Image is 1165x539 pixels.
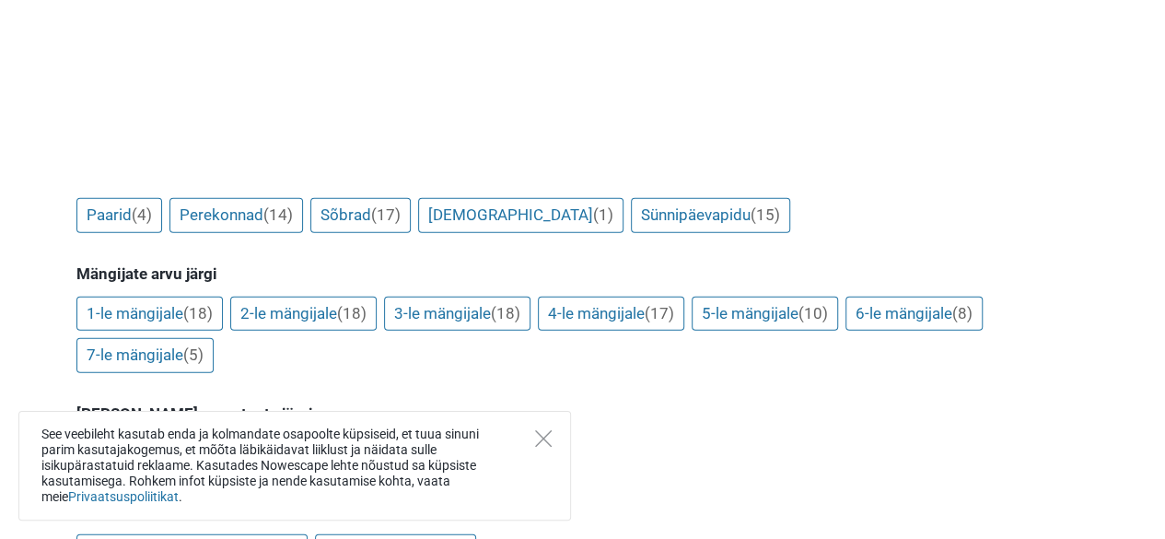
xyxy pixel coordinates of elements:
span: (5) [183,346,204,364]
button: Close [535,430,552,447]
span: (17) [645,304,674,322]
a: 3-le mängijale(18) [384,297,530,332]
a: 6-le mängijale(8) [845,297,983,332]
h5: Mängijate arvu järgi [76,264,1089,283]
a: 1-le mängijale(18) [76,297,223,332]
a: 7-le mängijale(5) [76,338,214,373]
h5: Raskusastme järgi [76,502,1089,521]
a: 5-le mängijale(10) [692,297,838,332]
a: 4-le mängijale(17) [538,297,684,332]
a: 2-le mängijale(18) [230,297,377,332]
span: (10) [798,304,828,322]
span: (18) [183,304,213,322]
a: Privaatsuspoliitikat [68,489,179,504]
h5: [PERSON_NAME] arvustuste järgi [76,404,1089,423]
div: See veebileht kasutab enda ja kolmandate osapoolte küpsiseid, et tuua sinuni parim kasutajakogemu... [18,411,571,521]
span: (18) [337,304,367,322]
span: (18) [491,304,520,322]
span: (8) [952,304,973,322]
